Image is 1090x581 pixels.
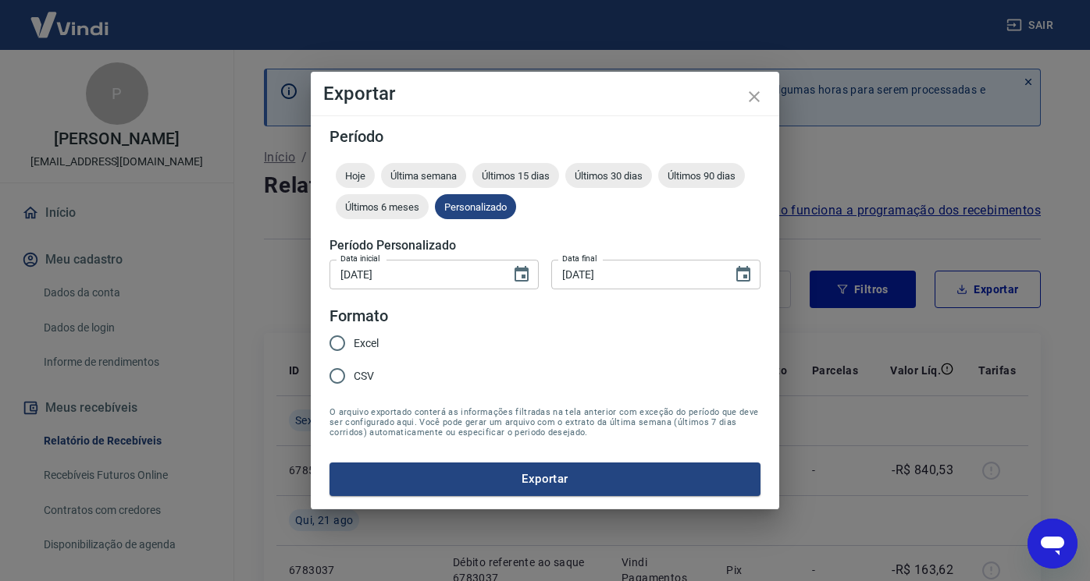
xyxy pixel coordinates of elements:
[336,194,429,219] div: Últimos 6 meses
[1028,519,1078,569] iframe: Botão para abrir a janela de mensagens
[329,462,761,495] button: Exportar
[329,238,761,253] h5: Período Personalizado
[381,170,466,182] span: Última semana
[340,253,380,264] label: Data inicial
[354,368,374,384] span: CSV
[329,129,761,144] h5: Período
[565,170,652,182] span: Últimos 30 dias
[472,170,559,182] span: Últimos 15 dias
[728,259,759,290] button: Choose date, selected date is 22 de ago de 2025
[354,335,379,352] span: Excel
[336,201,429,213] span: Últimos 6 meses
[658,163,745,188] div: Últimos 90 dias
[562,253,597,264] label: Data final
[329,407,761,438] span: O arquivo exportado conterá as informações filtradas na tela anterior com exceção do período que ...
[435,194,516,219] div: Personalizado
[736,78,773,115] button: close
[658,170,745,182] span: Últimos 90 dias
[329,305,388,328] legend: Formato
[336,163,375,188] div: Hoje
[551,260,721,289] input: DD/MM/YYYY
[336,170,375,182] span: Hoje
[381,163,466,188] div: Última semana
[472,163,559,188] div: Últimos 15 dias
[435,201,516,213] span: Personalizado
[323,84,767,103] h4: Exportar
[565,163,652,188] div: Últimos 30 dias
[329,260,500,289] input: DD/MM/YYYY
[506,259,537,290] button: Choose date, selected date is 8 de ago de 2025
